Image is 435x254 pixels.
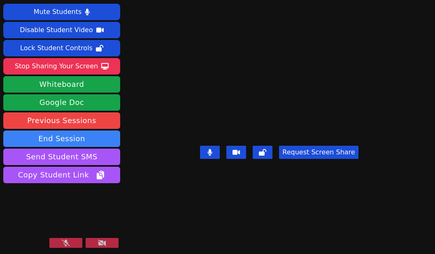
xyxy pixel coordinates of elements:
[34,5,81,19] div: Mute Students
[3,149,120,165] button: Send Student SMS
[3,94,120,111] a: Google Doc
[3,40,120,56] button: Lock Student Controls
[3,58,120,75] button: Stop Sharing Your Screen
[3,4,120,20] button: Mute Students
[279,146,358,159] button: Request Screen Share
[3,167,120,183] button: Copy Student Link
[20,42,93,55] div: Lock Student Controls
[3,76,120,93] button: Whiteboard
[18,169,105,181] span: Copy Student Link
[3,112,120,129] a: Previous Sessions
[20,23,93,37] div: Disable Student Video
[3,130,120,147] button: End Session
[15,60,98,73] div: Stop Sharing Your Screen
[3,22,120,38] button: Disable Student Video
